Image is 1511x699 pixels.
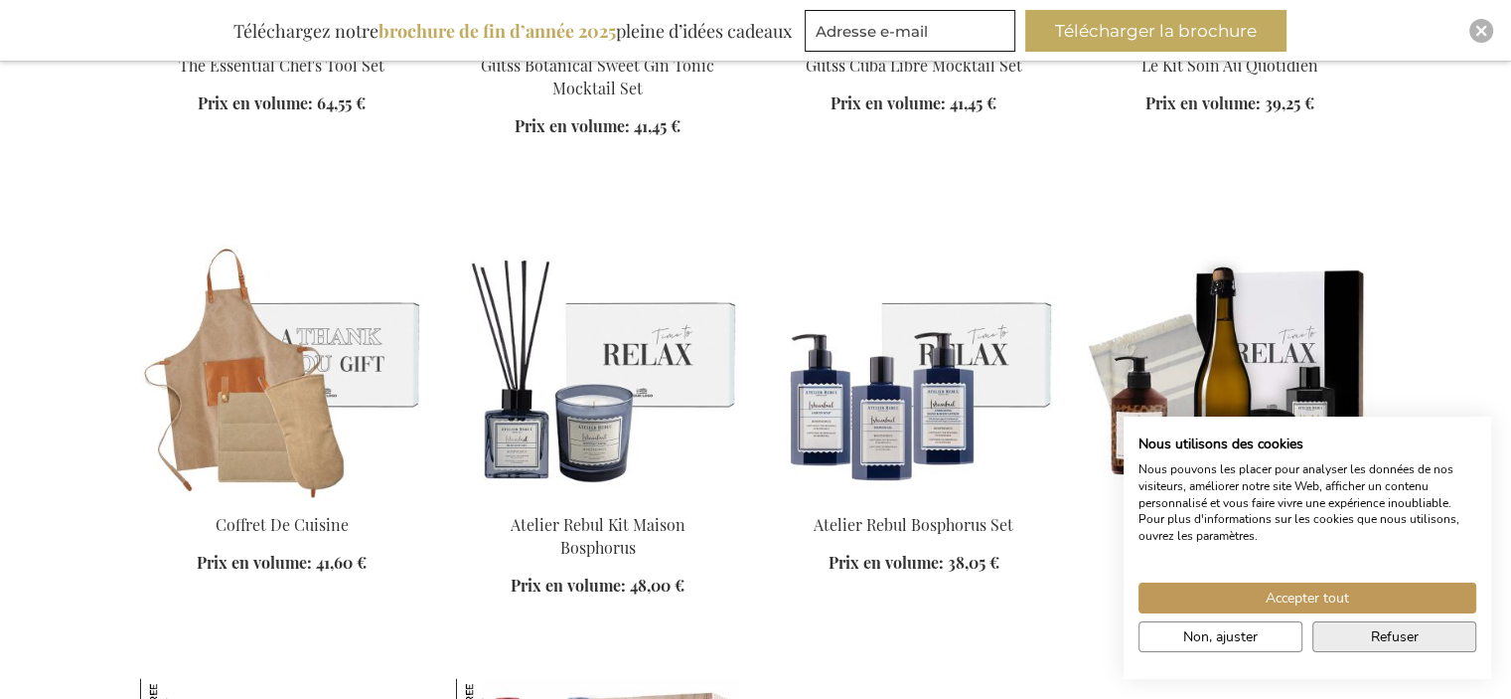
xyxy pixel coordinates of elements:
b: brochure de fin d’année 2025 [378,19,616,43]
img: Le Coffret Détente Luxe [1088,219,1372,497]
a: Prix en volume: 38,05 € [829,552,999,575]
a: Prix en volume: 48,00 € [511,575,684,598]
span: Prix en volume: [1145,92,1261,113]
img: Close [1475,25,1487,37]
div: Téléchargez notre pleine d’idées cadeaux [225,10,801,52]
span: Prix en volume: [829,552,944,573]
a: Gutss Cuba Libre Mocktail Set [806,55,1022,76]
a: Prix en volume: 41,60 € [197,552,367,575]
button: Refuser tous les cookies [1312,621,1476,652]
a: Atelier Rebul Bosphorus Set [814,514,1013,535]
a: Prix en volume: 41,45 € [515,115,680,138]
span: 39,25 € [1265,92,1314,113]
span: 41,45 € [634,115,680,136]
a: Prix en volume: 41,45 € [831,92,996,115]
span: Prix en volume: [831,92,946,113]
a: Coffret De Cuisine [216,514,349,535]
span: 48,00 € [630,575,684,596]
a: Atelier Rebul Bosphorus Home Kit [456,489,740,508]
img: Atelier Rebul Bosphorus Home Kit [456,219,740,497]
a: Le Coffret Détente Luxe [1088,489,1372,508]
img: The Kitchen Gift Set [140,219,424,497]
span: 64,55 € [317,92,366,113]
button: Télécharger la brochure [1025,10,1286,52]
a: Le Kit Soin Au Quotidien [1141,55,1318,76]
a: The Kitchen Gift Set [140,489,424,508]
span: Non, ajuster [1183,626,1258,647]
img: Atelier Rebul Bosphorus Set [772,219,1056,497]
span: Refuser [1371,626,1419,647]
a: The Essential Chef's Tool Set [179,55,384,76]
a: Atelier Rebul Bosphorus Set [772,489,1056,508]
button: Ajustez les préférences de cookie [1138,621,1302,652]
span: Prix en volume: [198,92,313,113]
div: Close [1469,19,1493,43]
span: 41,60 € [316,552,367,573]
a: Prix en volume: 39,25 € [1145,92,1314,115]
span: 41,45 € [950,92,996,113]
span: Accepter tout [1266,588,1349,609]
a: Gutss Botanical Sweet Gin Tonic Mocktail Set [481,55,714,98]
span: Prix en volume: [515,115,630,136]
a: Prix en volume: 64,55 € [198,92,366,115]
p: Nous pouvons les placer pour analyser les données de nos visiteurs, améliorer notre site Web, aff... [1138,461,1476,545]
button: Accepter tous les cookies [1138,583,1476,613]
span: 38,05 € [948,552,999,573]
form: marketing offers and promotions [805,10,1021,58]
h2: Nous utilisons des cookies [1138,436,1476,453]
a: Atelier Rebul Kit Maison Bosphorus [511,514,685,558]
input: Adresse e-mail [805,10,1015,52]
span: Prix en volume: [197,552,312,573]
span: Prix en volume: [511,575,626,596]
